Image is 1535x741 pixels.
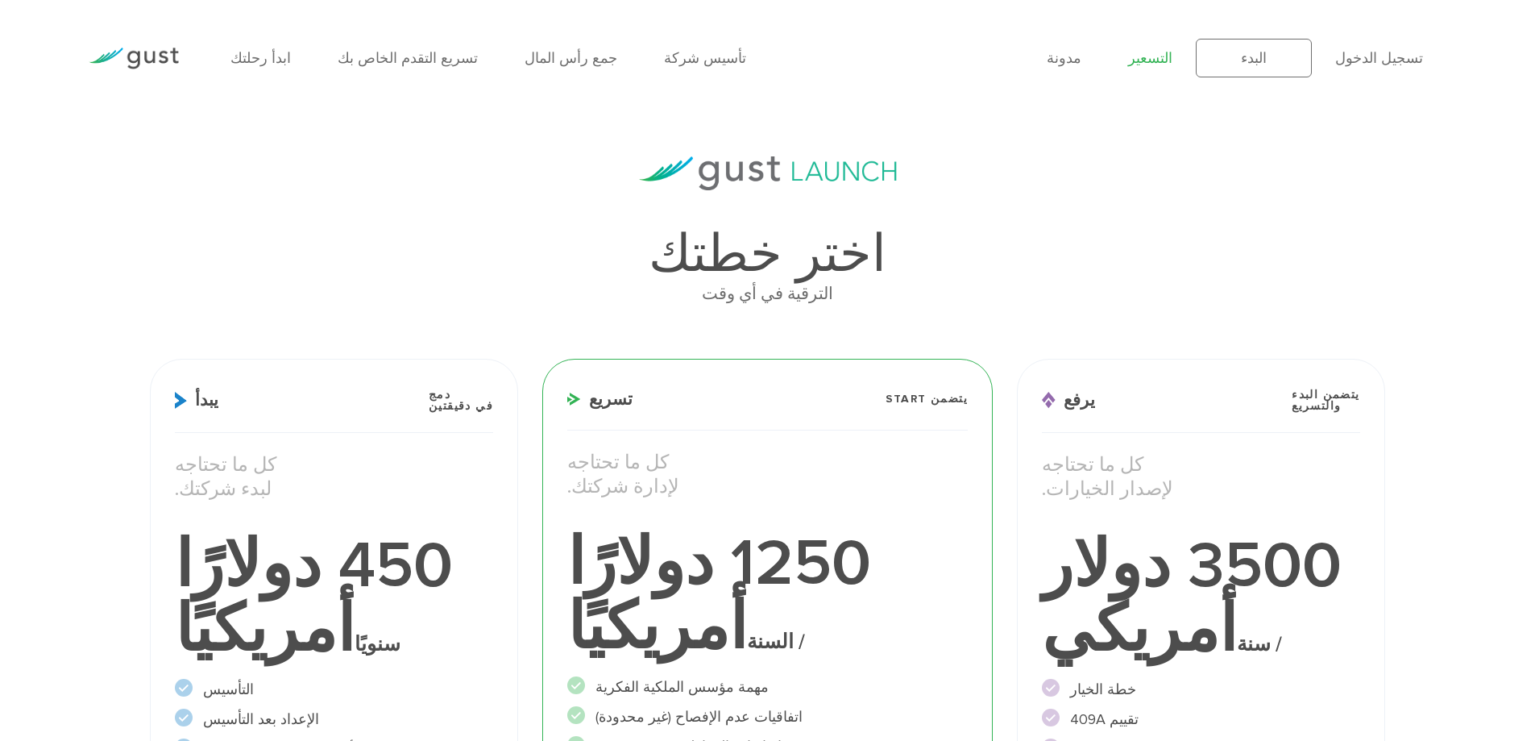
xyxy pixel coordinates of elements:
[175,477,272,501] font: لبدء شركتك.
[639,156,897,190] img: gust-launch-logos.svg
[567,475,679,498] font: لإدارة شركتك.
[1128,50,1172,67] a: التسعير
[1042,453,1143,477] font: كل ما تحتاجه
[89,48,179,69] img: شعار العاصفة
[203,681,254,698] font: التأسيس
[429,388,450,402] font: دمج
[589,389,633,410] font: تسريع
[567,451,669,474] font: كل ما تحتاجه
[195,390,218,410] font: يبدأ
[203,711,319,728] font: الإعداد بعد التأسيس
[1237,632,1282,656] font: / سنة
[175,453,276,477] font: كل ما تحتاجه
[175,527,453,668] font: 450 دولارًا أمريكيًا
[1335,50,1423,67] a: تسجيل الدخول
[567,525,871,666] font: 1250 دولارًا أمريكيًا
[747,630,805,654] font: / السنة
[886,392,968,406] font: يتضمن START
[1047,50,1081,67] a: مدونة
[175,392,187,409] img: أيقونة البدء X2
[1042,527,1342,668] font: 3500 دولار أمريكي
[649,224,886,285] font: اختر خطتك
[1070,711,1139,728] font: تقييم 409A
[525,50,617,67] a: جمع رأس المال
[595,709,803,726] font: اتفاقيات عدم الإفصاح (غير محدودة)
[355,632,400,656] font: سنويًا
[230,50,291,67] a: ابدأ رحلتك
[1064,390,1095,410] font: يرفع
[1241,50,1267,67] font: البدء
[1292,399,1341,413] font: والتسريع
[702,284,833,304] font: الترقية في أي وقت
[567,393,581,406] img: أيقونة التسريع
[595,679,769,696] font: مهمة مؤسس الملكية الفكرية
[1070,681,1136,698] font: خطة الخيار
[338,50,478,67] a: تسريع التقدم الخاص بك
[1196,39,1312,77] a: البدء
[1042,477,1173,501] font: لإصدار الخيارات.
[429,399,493,413] font: في دقيقتين
[1292,388,1359,402] font: يتضمن البدء
[1042,392,1056,409] img: رفع الرمز
[664,50,746,67] a: تأسيس شركة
